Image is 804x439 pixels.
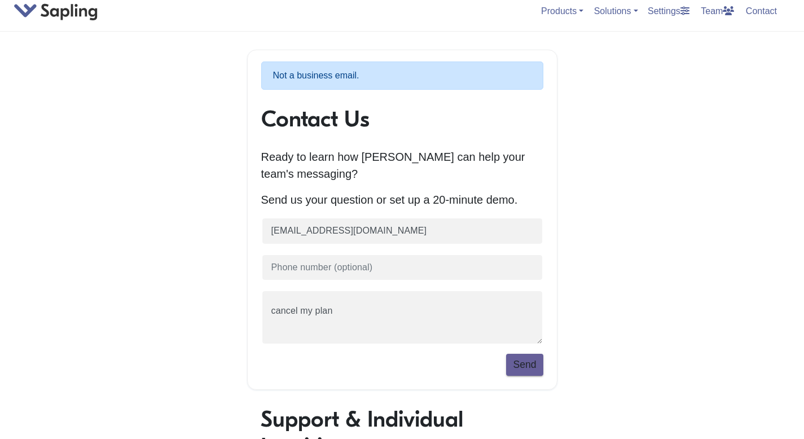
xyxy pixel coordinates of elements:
[643,2,694,20] a: Settings
[506,354,543,375] button: Send
[261,191,543,208] p: Send us your question or set up a 20-minute demo.
[741,2,781,20] a: Contact
[594,6,638,16] a: Solutions
[261,217,543,245] input: Business email (required)
[261,62,543,90] p: Not a business email.
[261,254,543,282] input: Phone number (optional)
[541,6,583,16] a: Products
[261,148,543,182] p: Ready to learn how [PERSON_NAME] can help your team's messaging?
[261,106,543,133] h1: Contact Us
[696,2,739,20] a: Team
